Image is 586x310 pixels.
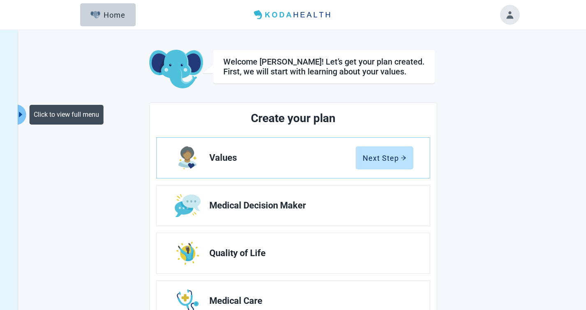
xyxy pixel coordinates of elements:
h2: Create your plan [187,109,399,127]
button: Expand menu [16,104,26,125]
span: Medical Decision Maker [209,201,407,211]
span: caret-right [17,111,25,118]
a: Edit Medical Decision Maker section [157,185,430,226]
span: Values [209,153,356,163]
div: Home [90,11,126,19]
img: Koda Elephant [149,50,203,89]
a: Edit Quality of Life section [157,233,430,273]
button: Toggle account menu [500,5,520,25]
a: Edit Values section [157,138,430,178]
div: Welcome [PERSON_NAME]! Let’s get your plan created. First, we will start with learning about your... [223,57,425,76]
span: arrow-right [401,155,406,161]
div: Next Step [363,154,406,162]
div: Click to view full menu [30,105,104,125]
button: Next Steparrow-right [356,146,413,169]
button: ElephantHome [80,3,136,26]
img: Koda Health [250,8,335,21]
img: Elephant [90,11,101,19]
span: Medical Care [209,296,407,306]
span: Quality of Life [209,248,407,258]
